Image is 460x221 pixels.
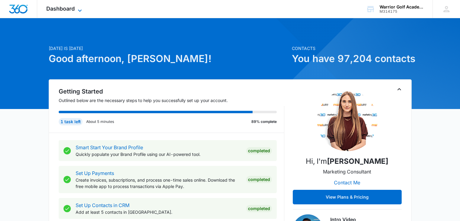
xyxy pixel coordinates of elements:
p: [DATE] is [DATE] [49,45,288,51]
div: Completed [246,205,272,212]
p: Create invoices, subscriptions, and process one-time sales online. Download the free mobile app t... [76,177,241,190]
p: Quickly populate your Brand Profile using our AI-powered tool. [76,151,241,157]
p: Add at least 5 contacts in [GEOGRAPHIC_DATA]. [76,209,241,215]
a: Smart Start Your Brand Profile [76,144,143,150]
div: Completed [246,147,272,154]
p: About 5 minutes [86,119,114,124]
img: emilee egan [317,91,377,151]
button: Contact Me [328,175,366,190]
div: account name [380,5,424,9]
div: account id [380,9,424,14]
h1: Good afternoon, [PERSON_NAME]! [49,51,288,66]
p: Outlined below are the necessary steps to help you successfully set up your account. [59,97,284,104]
p: 89% complete [251,119,277,124]
p: Marketing Consultant [323,168,371,175]
div: 1 task left [59,118,83,125]
a: Set Up Payments [76,170,114,176]
button: Toggle Collapse [396,86,403,93]
h1: You have 97,204 contacts [292,51,412,66]
h2: Getting Started [59,87,284,96]
p: Hi, I'm [306,156,388,167]
div: Completed [246,176,272,183]
button: View Plans & Pricing [293,190,402,204]
p: Contacts [292,45,412,51]
a: Set Up Contacts in CRM [76,202,129,208]
strong: [PERSON_NAME] [327,157,388,166]
span: Dashboard [46,5,75,12]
